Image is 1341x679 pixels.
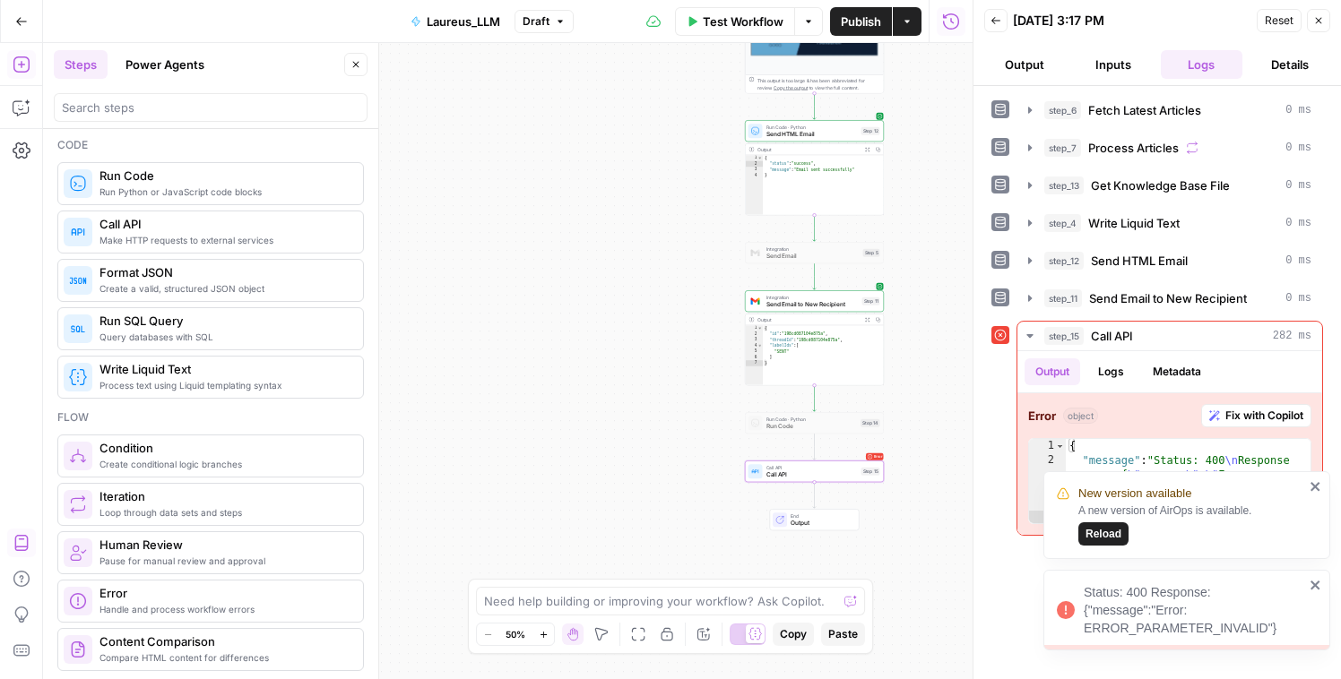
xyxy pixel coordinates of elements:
[69,640,87,658] img: vrinnnclop0vshvmafd7ip1g7ohf
[54,50,108,79] button: Steps
[861,468,880,476] div: Step 15
[1025,358,1080,385] button: Output
[99,330,349,344] span: Query databases with SQL
[62,99,359,116] input: Search steps
[746,325,764,331] div: 1
[1088,101,1201,119] span: Fetch Latest Articles
[746,331,764,338] div: 2
[780,626,807,642] span: Copy
[746,161,764,168] div: 2
[703,13,783,30] span: Test Workflow
[99,281,349,296] span: Create a valid, structured JSON object
[746,173,764,179] div: 4
[99,536,349,554] span: Human Review
[773,623,814,646] button: Copy
[1285,140,1311,156] span: 0 ms
[1044,214,1081,232] span: step_4
[791,512,852,520] span: End
[766,416,858,423] span: Run Code · Python
[874,451,883,462] span: Error
[1285,102,1311,118] span: 0 ms
[1250,50,1331,79] button: Details
[99,185,349,199] span: Run Python or JavaScript code blocks
[757,325,763,331] span: Toggle code folding, rows 1 through 7
[813,385,816,411] g: Edge from step_11 to step_14
[1029,496,1066,511] div: 3
[1044,327,1084,345] span: step_15
[757,343,763,349] span: Toggle code folding, rows 4 through 6
[1310,578,1322,592] button: close
[1044,252,1084,270] span: step_12
[99,505,349,520] span: Loop through data sets and steps
[675,7,794,36] button: Test Workflow
[757,77,880,91] div: This output is too large & has been abbreviated for review. to view the full content.
[1044,289,1082,307] span: step_11
[1086,526,1121,542] span: Reload
[400,7,511,36] button: Laureus_LLM
[757,155,763,161] span: Toggle code folding, rows 1 through 4
[1091,252,1188,270] span: Send HTML Email
[751,297,760,305] img: gmail%20(1).png
[427,13,500,30] span: Laureus_LLM
[99,263,349,281] span: Format JSON
[1028,407,1056,425] strong: Error
[746,355,764,361] div: 6
[1273,328,1311,344] span: 282 ms
[751,248,760,257] img: gmail%20(1).png
[515,10,574,33] button: Draft
[99,584,349,602] span: Error
[1029,439,1066,453] div: 1
[1078,522,1129,546] button: Reload
[1044,139,1081,157] span: step_7
[766,245,860,253] span: Integration
[1078,485,1191,503] span: New version available
[1055,439,1065,453] span: Toggle code folding, rows 1 through 4
[791,519,852,528] span: Output
[1017,96,1322,125] button: 0 ms
[1088,139,1179,157] span: Process Articles
[99,215,349,233] span: Call API
[745,509,884,530] div: EndOutput
[745,460,884,482] div: ErrorCall APICall APIStep 15
[1017,133,1322,162] button: 0 ms
[757,146,860,153] div: Output
[766,300,859,309] span: Send Email to New Recipient
[766,464,858,471] span: Call API
[99,632,349,650] span: Content Comparison
[830,7,892,36] button: Publish
[828,626,858,642] span: Paste
[862,297,880,305] div: Step 11
[1087,358,1135,385] button: Logs
[1073,50,1155,79] button: Inputs
[1029,511,1066,525] div: 4
[99,312,349,330] span: Run SQL Query
[766,130,858,139] span: Send HTML Email
[1084,583,1304,637] div: Status: 400 Response: {"message":"Error: ERROR_PARAMETER_INVALID"}
[1088,214,1180,232] span: Write Liquid Text
[813,482,816,508] g: Edge from step_15 to end
[813,215,816,241] g: Edge from step_12 to step_5
[821,623,865,646] button: Paste
[1161,50,1242,79] button: Logs
[746,167,764,173] div: 3
[861,127,880,135] div: Step 12
[766,124,858,131] span: Run Code · Python
[766,252,860,261] span: Send Email
[1142,358,1212,385] button: Metadata
[774,85,808,90] span: Copy the output
[813,434,816,460] g: Edge from step_14 to step_15
[99,167,349,185] span: Run Code
[745,242,884,263] div: IntegrationSend EmailStep 5
[1063,408,1098,424] span: object
[1201,404,1311,427] button: Fix with Copilot
[813,263,816,289] g: Edge from step_5 to step_11
[1091,327,1133,345] span: Call API
[99,554,349,568] span: Pause for manual review and approval
[506,627,525,641] span: 50%
[1310,479,1322,494] button: close
[99,602,349,616] span: Handle and process workflow errors
[861,419,880,427] div: Step 14
[1285,215,1311,231] span: 0 ms
[1044,101,1081,119] span: step_6
[1017,246,1322,275] button: 0 ms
